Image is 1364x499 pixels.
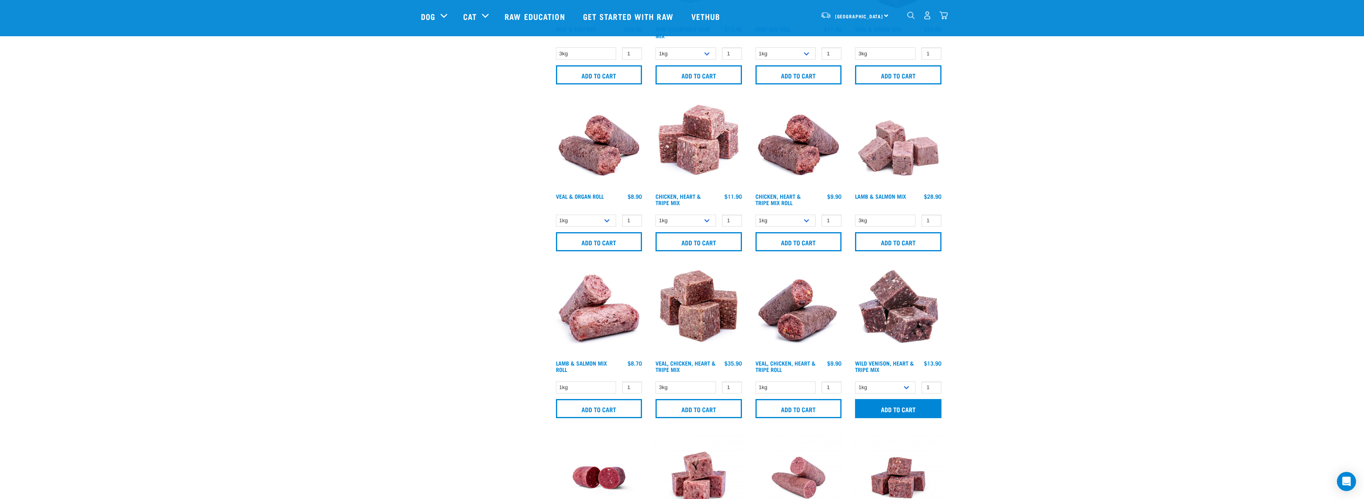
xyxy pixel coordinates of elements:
[753,99,844,189] img: Chicken Heart Tripe Roll 01
[922,47,941,60] input: 1
[556,232,642,251] input: Add to cart
[755,232,842,251] input: Add to cart
[622,215,642,227] input: 1
[822,215,841,227] input: 1
[755,399,842,418] input: Add to cart
[855,362,914,371] a: Wild Venison, Heart & Tripe Mix
[656,195,701,204] a: Chicken, Heart & Tripe Mix
[722,47,742,60] input: 1
[722,215,742,227] input: 1
[628,193,642,200] div: $8.90
[853,266,943,356] img: 1171 Venison Heart Tripe Mix 01
[924,360,941,366] div: $13.90
[722,382,742,394] input: 1
[497,0,575,32] a: Raw Education
[421,10,435,22] a: Dog
[755,65,842,84] input: Add to cart
[656,362,716,371] a: Veal, Chicken, Heart & Tripe Mix
[656,399,742,418] input: Add to cart
[656,27,710,37] a: Raw Essentials Goat Mix
[556,362,607,371] a: Lamb & Salmon Mix Roll
[855,232,941,251] input: Add to cart
[924,193,941,200] div: $28.90
[724,360,742,366] div: $35.90
[855,65,941,84] input: Add to cart
[922,382,941,394] input: 1
[855,195,906,198] a: Lamb & Salmon Mix
[835,15,883,18] span: [GEOGRAPHIC_DATA]
[556,65,642,84] input: Add to cart
[724,193,742,200] div: $11.90
[556,399,642,418] input: Add to cart
[554,99,644,189] img: Veal Organ Mix Roll 01
[654,266,744,356] img: Veal Chicken Heart Tripe Mix 01
[622,47,642,60] input: 1
[1337,472,1356,491] div: Open Intercom Messenger
[827,193,841,200] div: $9.90
[755,362,816,371] a: Veal, Chicken, Heart & Tripe Roll
[922,215,941,227] input: 1
[656,232,742,251] input: Add to cart
[822,47,841,60] input: 1
[554,266,644,356] img: 1261 Lamb Salmon Roll 01
[853,99,943,189] img: 1029 Lamb Salmon Mix 01
[575,0,683,32] a: Get started with Raw
[907,12,915,19] img: home-icon-1@2x.png
[628,360,642,366] div: $8.70
[463,10,477,22] a: Cat
[827,360,841,366] div: $9.90
[622,382,642,394] input: 1
[820,12,831,19] img: van-moving.png
[654,99,744,189] img: 1062 Chicken Heart Tripe Mix 01
[822,382,841,394] input: 1
[556,195,604,198] a: Veal & Organ Roll
[683,0,730,32] a: Vethub
[656,65,742,84] input: Add to cart
[923,11,932,20] img: user.png
[855,399,941,418] input: Add to cart
[939,11,948,20] img: home-icon@2x.png
[755,195,801,204] a: Chicken, Heart & Tripe Mix Roll
[753,266,844,356] img: 1263 Chicken Organ Roll 02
